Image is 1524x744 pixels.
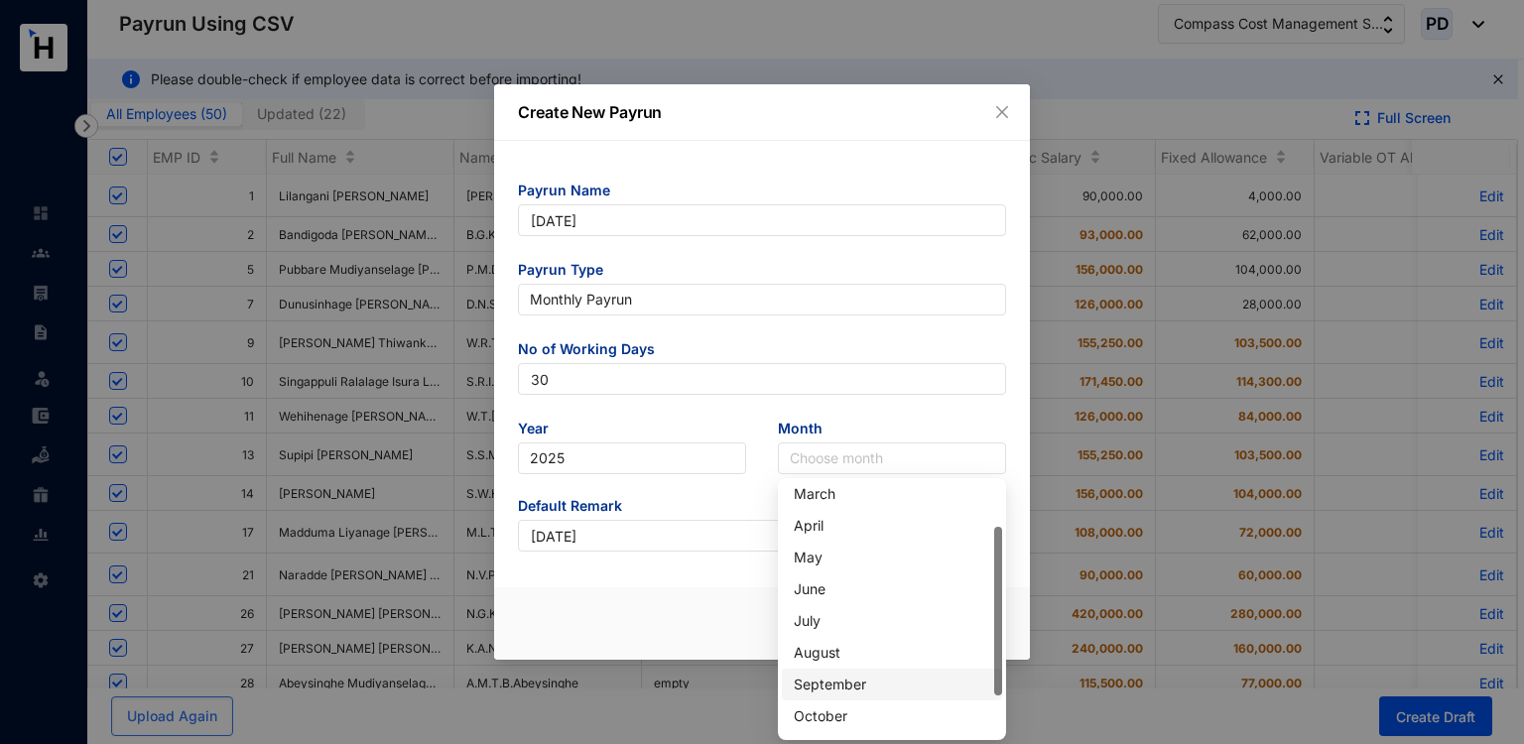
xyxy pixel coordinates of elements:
span: 2025 [530,443,734,473]
div: October [782,700,1002,732]
span: No of Working Days [518,339,1006,363]
p: Create New Payrun [518,100,1006,124]
input: Eg: November Payrun [518,204,1006,236]
div: May [794,547,990,568]
div: April [782,510,1002,542]
button: Close [991,101,1013,123]
div: October [794,705,990,727]
span: Payrun Type [518,260,1006,284]
div: March [794,483,990,505]
div: August [782,637,1002,669]
span: Payrun Name [518,181,1006,204]
span: Default Remark [518,496,1006,520]
div: July [782,605,1002,637]
span: Month [778,419,1006,442]
input: Enter no of working days [518,363,1006,395]
span: Year [518,419,746,442]
div: June [794,578,990,600]
div: August [794,642,990,664]
div: September [782,669,1002,700]
div: July [794,610,990,632]
div: May [782,542,1002,573]
div: March [782,478,1002,510]
input: Eg: Salary November [518,520,1006,552]
div: June [782,573,1002,605]
span: Monthly Payrun [530,285,994,314]
div: April [794,515,990,537]
div: September [794,674,990,695]
span: close [994,104,1010,120]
